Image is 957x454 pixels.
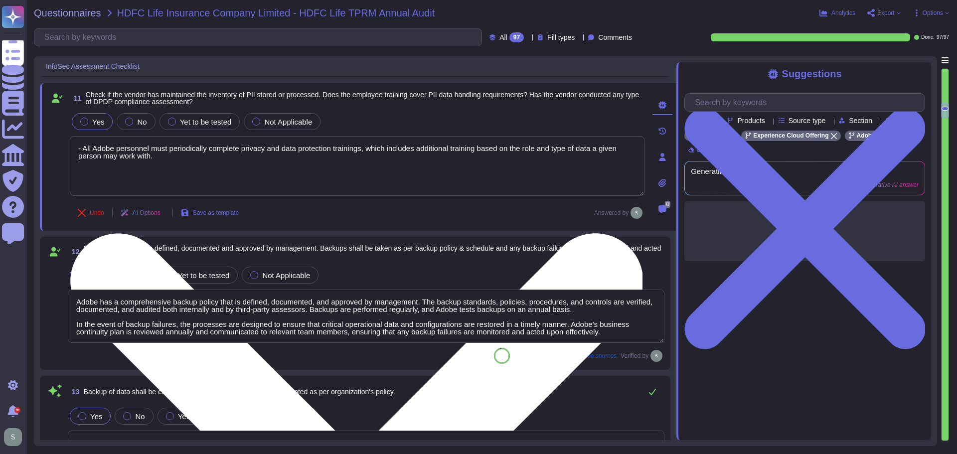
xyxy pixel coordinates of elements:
span: No [137,118,147,126]
span: 13 [68,388,80,395]
textarea: Adobe has a comprehensive backup policy that is defined, documented, and approved by management. ... [68,290,664,343]
span: Questionnaires [34,8,101,18]
span: 0 [665,201,670,208]
span: Not Applicable [264,118,312,126]
textarea: - All Adobe personnel must periodically complete privacy and data protection trainings, which inc... [70,136,644,196]
span: Check if the vendor has maintained the inventory of PII stored or processed. Does the employee tr... [86,91,639,106]
span: 12 [68,248,80,255]
span: Fill types [547,34,575,41]
button: Analytics [819,9,855,17]
span: Options [923,10,943,16]
span: 11 [70,95,82,102]
span: Analytics [831,10,855,16]
img: user [631,207,642,219]
span: HDFC Life Insurance Company Limited - HDFC Life TPRM Annual Audit [117,8,435,18]
span: Export [877,10,895,16]
span: Yet to be tested [180,118,232,126]
span: InfoSec Assessment Checklist [46,63,140,70]
button: user [2,426,29,448]
span: Done: [921,35,935,40]
div: 9+ [14,407,20,413]
div: 97 [509,32,524,42]
img: user [4,428,22,446]
span: Comments [598,34,632,41]
input: Search by keywords [39,28,481,46]
span: Yes [92,118,104,126]
img: user [650,350,662,362]
input: Search by keywords [690,94,925,111]
span: All [499,34,507,41]
span: 94 [499,353,505,358]
span: 97 / 97 [937,35,949,40]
